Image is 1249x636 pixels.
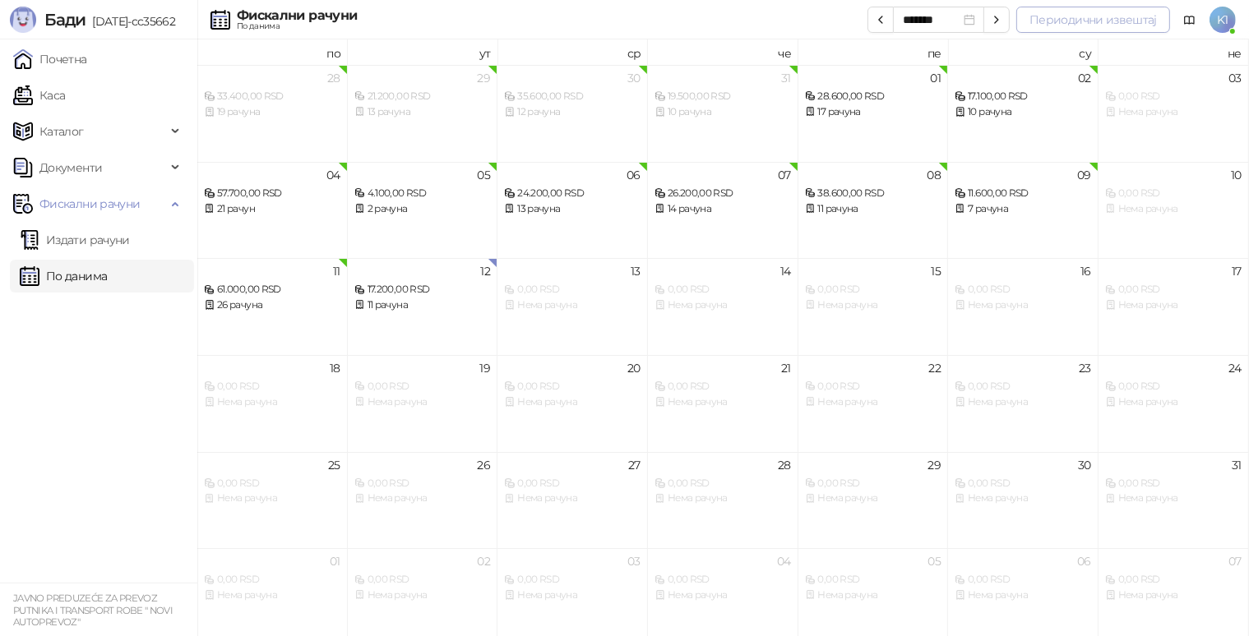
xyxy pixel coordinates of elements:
[805,89,941,104] div: 28.600,00 RSD
[805,201,941,217] div: 11 рачуна
[197,355,348,452] td: 2025-08-18
[204,201,340,217] div: 21 рачун
[655,588,791,603] div: Нема рачуна
[948,258,1099,355] td: 2025-08-16
[648,258,798,355] td: 2025-08-14
[504,394,641,410] div: Нема рачуна
[354,297,491,313] div: 11 рачуна
[655,104,791,120] div: 10 рачуна
[478,459,491,471] div: 26
[948,39,1099,65] th: су
[955,297,1091,313] div: Нема рачуна
[44,10,86,30] span: Бади
[931,265,941,277] div: 15
[648,355,798,452] td: 2025-08-21
[948,452,1099,549] td: 2025-08-30
[497,452,648,549] td: 2025-08-27
[1105,491,1242,506] div: Нема рачуна
[955,89,1091,104] div: 17.100,00 RSD
[1105,572,1242,588] div: 0,00 RSD
[204,491,340,506] div: Нема рачуна
[197,258,348,355] td: 2025-08-11
[780,265,791,277] div: 14
[480,362,491,374] div: 19
[655,572,791,588] div: 0,00 RSD
[955,476,1091,491] div: 0,00 RSD
[354,572,491,588] div: 0,00 RSD
[627,169,641,181] div: 06
[354,588,491,603] div: Нема рачуна
[928,362,941,374] div: 22
[798,65,949,162] td: 2025-08-01
[504,282,641,297] div: 0,00 RSD
[39,115,84,148] span: Каталог
[497,258,648,355] td: 2025-08-13
[197,162,348,259] td: 2025-08-04
[204,476,340,491] div: 0,00 RSD
[798,39,949,65] th: пе
[354,476,491,491] div: 0,00 RSD
[204,572,340,588] div: 0,00 RSD
[1099,452,1249,549] td: 2025-08-31
[1105,297,1242,313] div: Нема рачуна
[927,459,941,471] div: 29
[10,7,36,33] img: Logo
[39,151,102,184] span: Документи
[348,162,498,259] td: 2025-08-05
[930,72,941,84] div: 01
[627,72,641,84] div: 30
[13,43,87,76] a: Почетна
[1177,7,1203,33] a: Документација
[237,9,357,22] div: Фискални рачуни
[1232,459,1242,471] div: 31
[504,297,641,313] div: Нема рачуна
[204,104,340,120] div: 19 рачуна
[86,14,175,29] span: [DATE]-cc35662
[504,491,641,506] div: Нема рачуна
[354,201,491,217] div: 2 рачуна
[328,459,340,471] div: 25
[1105,394,1242,410] div: Нема рачуна
[927,169,941,181] div: 08
[197,65,348,162] td: 2025-07-28
[655,89,791,104] div: 19.500,00 RSD
[204,89,340,104] div: 33.400,00 RSD
[805,572,941,588] div: 0,00 RSD
[478,555,491,567] div: 02
[1099,162,1249,259] td: 2025-08-10
[481,265,491,277] div: 12
[805,297,941,313] div: Нема рачуна
[204,186,340,201] div: 57.700,00 RSD
[781,72,791,84] div: 31
[948,355,1099,452] td: 2025-08-23
[948,162,1099,259] td: 2025-08-09
[805,282,941,297] div: 0,00 RSD
[805,104,941,120] div: 17 рачуна
[655,282,791,297] div: 0,00 RSD
[1210,7,1236,33] span: K1
[348,452,498,549] td: 2025-08-26
[13,592,173,628] small: JAVNO PREDUZEĆE ZA PREVOZ PUTNIKA I TRANSPORT ROBE " NOVI AUTOPREVOZ"
[955,186,1091,201] div: 11.600,00 RSD
[631,265,641,277] div: 13
[330,362,340,374] div: 18
[354,186,491,201] div: 4.100,00 RSD
[1077,555,1091,567] div: 06
[655,186,791,201] div: 26.200,00 RSD
[805,186,941,201] div: 38.600,00 RSD
[927,555,941,567] div: 05
[504,476,641,491] div: 0,00 RSD
[20,260,107,293] a: По данима
[955,201,1091,217] div: 7 рачуна
[504,104,641,120] div: 12 рачуна
[204,282,340,297] div: 61.000,00 RSD
[805,394,941,410] div: Нема рачуна
[497,65,648,162] td: 2025-07-30
[627,362,641,374] div: 20
[1078,72,1091,84] div: 02
[955,491,1091,506] div: Нема рачуна
[1105,476,1242,491] div: 0,00 RSD
[1228,555,1242,567] div: 07
[628,459,641,471] div: 27
[778,459,791,471] div: 28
